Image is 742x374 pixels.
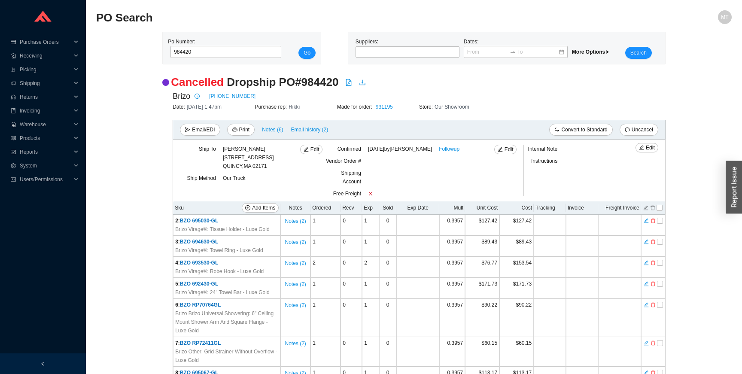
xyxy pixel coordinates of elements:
span: Our Showroom [435,104,469,110]
input: To [517,48,558,56]
span: More Options [572,49,610,55]
span: BZO RP72411GL [180,340,221,346]
span: customer-service [10,94,16,100]
span: Edit [646,143,655,152]
th: Exp Date [396,201,439,215]
span: Edit [310,145,319,154]
button: edit [643,204,649,210]
span: Shipping Account [341,170,361,185]
button: edit [643,238,649,244]
button: edit [643,217,649,223]
button: plus-circleAdd Items [242,203,279,213]
button: edit [643,301,649,307]
span: BZO 694630-GL [180,239,218,245]
button: editEdit [494,145,517,154]
th: Exp [362,201,379,215]
span: undo [625,127,630,133]
td: 1 [310,278,341,299]
td: $171.73 [465,278,499,299]
td: $153.54 [499,257,534,278]
td: $127.42 [499,215,534,236]
div: [PERSON_NAME] [STREET_ADDRESS] QUINCY , MA 02171 [223,145,274,170]
span: info-circle [192,94,202,99]
span: Made for order: [337,104,374,110]
span: close [368,191,373,196]
td: $60.15 [499,337,534,367]
span: delete [651,218,656,224]
th: Tracking [534,201,566,215]
span: Notes ( 2 ) [285,259,306,268]
span: Purchase Orders [20,35,71,49]
span: Print [239,125,250,134]
a: file-pdf [345,79,352,88]
div: Dates: [462,37,570,59]
span: plus-circle [245,205,250,211]
span: Brizo Virage®: Robe Hook - Luxe Gold [175,267,264,276]
td: 0.3957 [439,299,465,337]
a: download [359,79,366,88]
td: 0 [379,337,396,367]
span: file-pdf [345,79,352,86]
button: Notes (2) [284,280,306,286]
th: Mult [439,201,465,215]
span: Reports [20,145,71,159]
td: 1 [362,236,379,257]
span: Returns [20,90,71,104]
h2: PO Search [96,10,573,25]
span: delete [651,239,656,245]
button: delete [650,238,656,244]
span: Ship To [199,146,216,152]
a: [PHONE_NUMBER] [209,92,255,100]
td: 1 [310,236,341,257]
span: edit [644,218,649,224]
th: Unit Cost [465,201,499,215]
span: edit [639,145,644,151]
span: Add Items [252,204,275,212]
td: 2 [362,257,379,278]
button: printerPrint [227,124,255,136]
span: Date: [173,104,187,110]
span: delete [651,340,656,346]
span: Convert to Standard [561,125,607,134]
td: 0.3957 [439,215,465,236]
span: Store: [419,104,435,110]
div: Suppliers: [353,37,462,59]
span: Notes ( 2 ) [285,301,306,310]
span: [DATE] 1:47pm [187,104,222,110]
td: 0.3957 [439,337,465,367]
input: From [467,48,508,56]
span: Brizo Other: Grid Strainer Without Overflow - Luxe Gold [175,347,278,365]
th: Ordered [310,201,341,215]
button: Notes (6) [262,125,283,131]
td: 0 [341,215,362,236]
td: 0 [341,299,362,337]
span: Confirmed [338,146,361,152]
td: $60.15 [465,337,499,367]
span: edit [644,239,649,245]
td: 1 [310,299,341,337]
span: Vendor Order # [326,158,361,164]
button: Go [298,47,316,59]
td: 1 [362,299,379,337]
span: Notes ( 2 ) [285,217,306,225]
td: 0 [379,215,396,236]
span: Notes ( 2 ) [285,339,306,348]
th: Freight Invoice [598,201,641,215]
div: Sku [175,203,279,213]
th: Notes [280,201,310,215]
td: 0 [379,299,396,337]
td: $89.43 [465,236,499,257]
span: 4 : [175,260,180,266]
span: printer [232,127,237,133]
button: delete [650,339,656,345]
span: BZO RP70764GL [180,302,221,308]
span: Free Freight [333,191,361,197]
span: edit [304,147,309,153]
a: 931195 [376,104,393,110]
td: 0 [379,278,396,299]
td: 1 [362,337,379,367]
span: Our Truck [223,175,246,181]
span: 6 : [175,302,180,308]
span: 2 : [175,218,180,224]
a: Followup [439,145,459,153]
